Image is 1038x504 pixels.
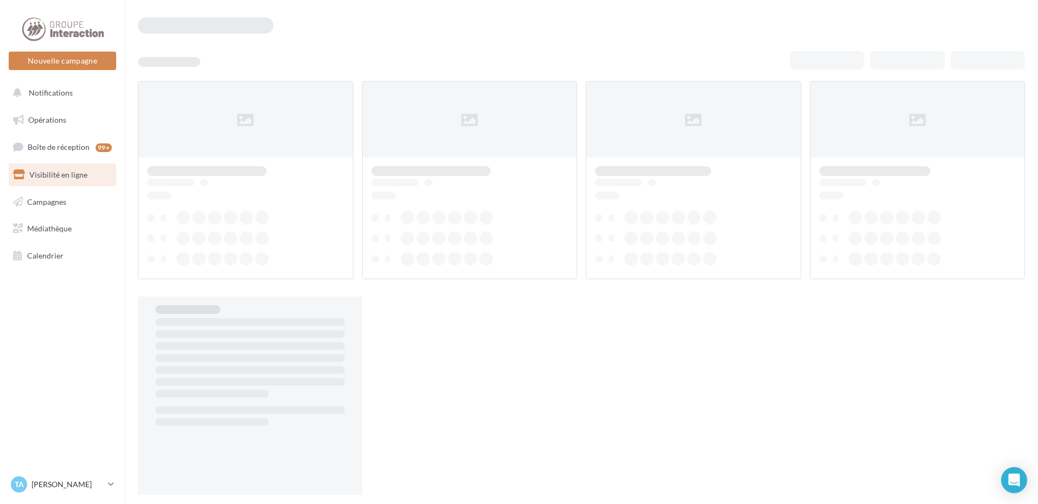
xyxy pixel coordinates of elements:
span: Boîte de réception [28,142,90,152]
div: Open Intercom Messenger [1001,467,1027,493]
a: TA [PERSON_NAME] [9,474,116,495]
p: [PERSON_NAME] [31,479,104,490]
button: Nouvelle campagne [9,52,116,70]
a: Calendrier [7,244,118,267]
a: Boîte de réception99+ [7,135,118,159]
span: Visibilité en ligne [29,170,87,179]
span: Campagnes [27,197,66,206]
a: Médiathèque [7,217,118,240]
a: Visibilité en ligne [7,163,118,186]
a: Campagnes [7,191,118,213]
span: Médiathèque [27,224,72,233]
span: Notifications [29,88,73,97]
span: Opérations [28,115,66,124]
div: 99+ [96,143,112,152]
span: TA [15,479,24,490]
a: Opérations [7,109,118,131]
button: Notifications [7,81,114,104]
span: Calendrier [27,251,64,260]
